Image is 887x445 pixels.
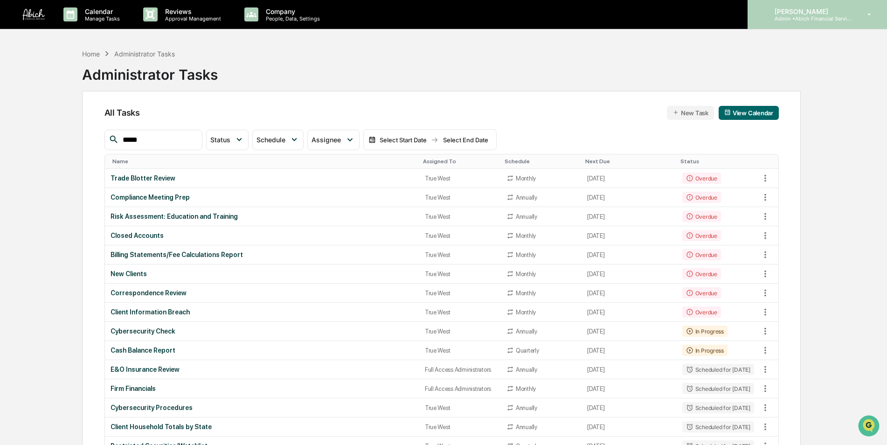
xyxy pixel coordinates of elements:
p: How can we help? [9,20,170,35]
div: Full Access Administrators [425,366,495,373]
span: Attestations [77,118,116,127]
div: Monthly [516,175,536,182]
button: New Task [667,106,714,120]
div: 🔎 [9,136,17,144]
div: Scheduled for [DATE] [682,402,754,413]
img: logo [22,9,45,20]
div: Overdue [682,287,721,299]
a: 🖐️Preclearance [6,114,64,131]
td: [DATE] [582,245,677,264]
span: Schedule [256,136,285,144]
div: Select Start Date [378,136,429,144]
div: We're available if you need us! [32,81,118,88]
div: Annually [516,213,537,220]
span: Data Lookup [19,135,59,145]
td: [DATE] [582,360,677,379]
img: arrow right [431,136,438,144]
div: In Progress [682,326,728,337]
div: Monthly [516,271,536,278]
img: 1746055101610-c473b297-6a78-478c-a979-82029cc54cd1 [9,71,26,88]
div: Closed Accounts [111,232,414,239]
td: [DATE] [582,169,677,188]
span: Pylon [93,158,113,165]
div: Annually [516,194,537,201]
p: Calendar [77,7,125,15]
td: [DATE] [582,398,677,417]
td: [DATE] [582,417,677,437]
div: True West [425,347,495,354]
div: Toggle SortBy [112,158,416,165]
a: Powered byPylon [66,158,113,165]
div: Monthly [516,385,536,392]
td: [DATE] [582,226,677,245]
div: True West [425,232,495,239]
div: True West [425,309,495,316]
td: [DATE] [582,207,677,226]
div: True West [425,213,495,220]
td: [DATE] [582,264,677,284]
div: True West [425,404,495,411]
div: Risk Assessment: Education and Training [111,213,414,220]
div: Billing Statements/Fee Calculations Report [111,251,414,258]
p: Admin • Abich Financial Services [767,15,854,22]
div: E&O Insurance Review [111,366,414,373]
div: Start new chat [32,71,153,81]
div: Annually [516,328,537,335]
div: Client Information Breach [111,308,414,316]
div: Correspondence Review [111,289,414,297]
a: 🗄️Attestations [64,114,119,131]
div: Annually [516,404,537,411]
span: All Tasks [104,108,140,118]
div: True West [425,290,495,297]
td: [DATE] [582,188,677,207]
div: Home [82,50,100,58]
td: [DATE] [582,322,677,341]
p: Manage Tasks [77,15,125,22]
div: Toggle SortBy [760,158,778,165]
div: Toggle SortBy [505,158,578,165]
div: Overdue [682,211,721,222]
div: True West [425,194,495,201]
div: Overdue [682,230,721,241]
td: [DATE] [582,303,677,322]
div: Cybersecurity Check [111,327,414,335]
p: [PERSON_NAME] [767,7,854,15]
div: Scheduled for [DATE] [682,383,754,394]
p: Reviews [158,7,226,15]
div: Administrator Tasks [114,50,175,58]
div: New Clients [111,270,414,278]
div: Toggle SortBy [680,158,756,165]
div: Monthly [516,309,536,316]
div: Overdue [682,192,721,203]
div: Quarterly [516,347,539,354]
div: Full Access Administrators [425,385,495,392]
div: Toggle SortBy [423,158,497,165]
div: In Progress [682,345,728,356]
div: Overdue [682,173,721,184]
td: [DATE] [582,379,677,398]
div: Cybersecurity Procedures [111,404,414,411]
div: Overdue [682,268,721,279]
div: Scheduled for [DATE] [682,421,754,432]
div: Monthly [516,290,536,297]
div: Monthly [516,232,536,239]
p: Company [258,7,325,15]
td: [DATE] [582,284,677,303]
img: calendar [724,109,731,116]
div: Overdue [682,249,721,260]
div: True West [425,271,495,278]
div: Annually [516,366,537,373]
div: Cash Balance Report [111,347,414,354]
div: Annually [516,424,537,431]
div: Administrator Tasks [82,59,218,83]
button: View Calendar [719,106,779,120]
div: True West [425,251,495,258]
button: Start new chat [159,74,170,85]
div: 🖐️ [9,118,17,126]
div: Trade Blotter Review [111,174,414,182]
iframe: Open customer support [857,414,882,439]
div: Client Household Totals by State [111,423,414,431]
div: Select End Date [440,136,492,144]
